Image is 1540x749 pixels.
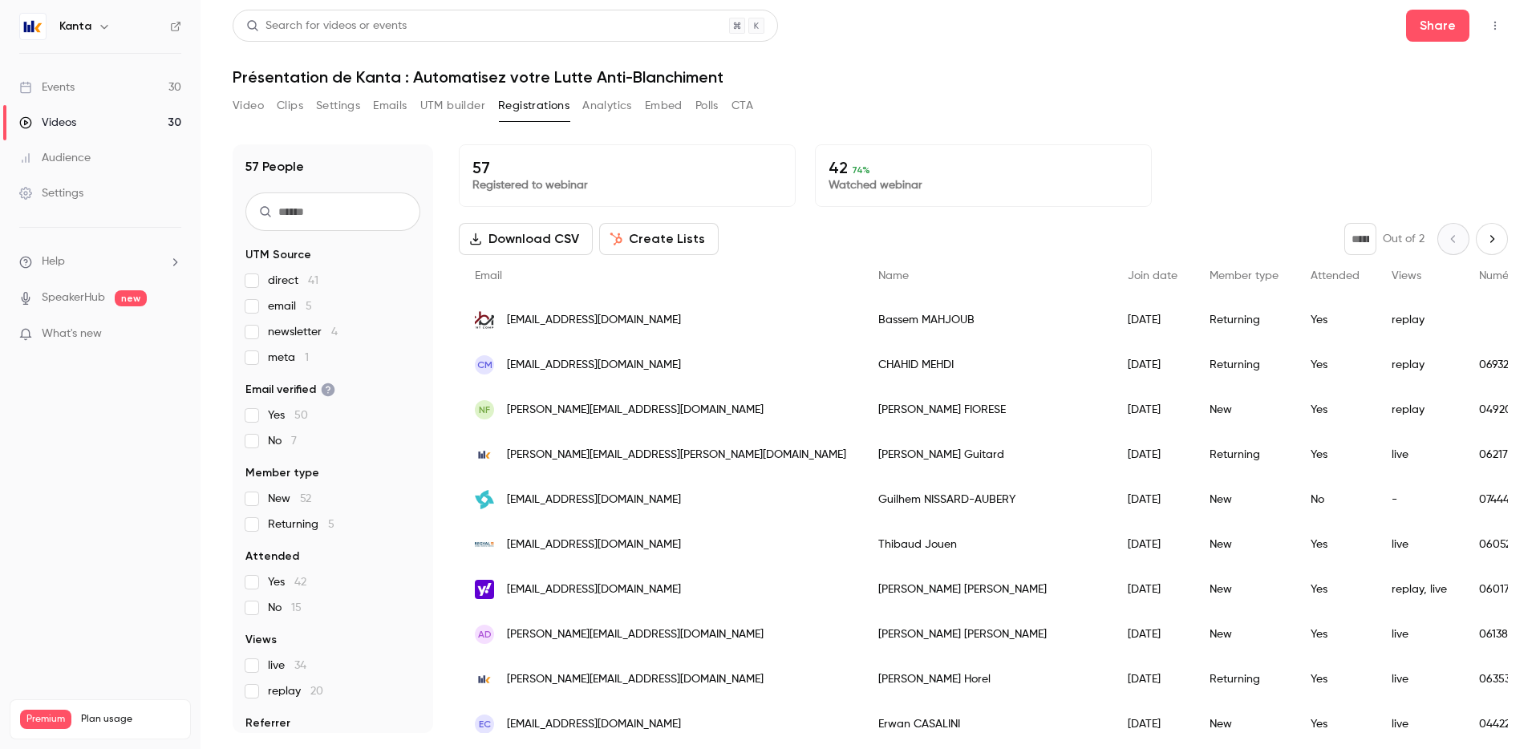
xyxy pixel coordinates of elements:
[475,445,494,464] img: kanta.fr
[475,580,494,599] img: yahoo.fr
[1476,223,1508,255] button: Next page
[245,157,304,176] h1: 57 People
[1376,612,1463,657] div: live
[305,352,309,363] span: 1
[1383,231,1424,247] p: Out of 2
[1295,522,1376,567] div: Yes
[1112,477,1193,522] div: [DATE]
[862,298,1112,342] div: Bassem MAHJOUB
[1295,477,1376,522] div: No
[599,223,719,255] button: Create Lists
[1295,702,1376,747] div: Yes
[306,301,312,312] span: 5
[331,326,338,338] span: 4
[1193,567,1295,612] div: New
[268,350,309,366] span: meta
[1112,298,1193,342] div: [DATE]
[316,93,360,119] button: Settings
[268,407,308,423] span: Yes
[268,683,323,699] span: replay
[862,432,1112,477] div: [PERSON_NAME] Guitard
[862,342,1112,387] div: CHAHID MEHDI
[862,612,1112,657] div: [PERSON_NAME] [PERSON_NAME]
[1112,387,1193,432] div: [DATE]
[478,627,492,642] span: AD
[1311,270,1360,281] span: Attended
[294,577,306,588] span: 42
[862,522,1112,567] div: Thibaud Jouen
[233,93,264,119] button: Video
[475,310,494,330] img: cabinet-cbm.com
[731,93,753,119] button: CTA
[420,93,485,119] button: UTM builder
[115,290,147,306] span: new
[81,713,180,726] span: Plan usage
[291,602,302,613] span: 15
[1193,432,1295,477] div: Returning
[42,253,65,270] span: Help
[1295,567,1376,612] div: Yes
[245,549,299,565] span: Attended
[310,686,323,697] span: 20
[475,490,494,509] img: ajc-bordeaux.com
[507,626,764,643] span: [PERSON_NAME][EMAIL_ADDRESS][DOMAIN_NAME]
[507,447,846,464] span: [PERSON_NAME][EMAIL_ADDRESS][PERSON_NAME][DOMAIN_NAME]
[479,717,491,731] span: EC
[19,79,75,95] div: Events
[300,493,311,504] span: 52
[42,289,105,306] a: SpeakerHub
[507,492,681,508] span: [EMAIL_ADDRESS][DOMAIN_NAME]
[645,93,683,119] button: Embed
[1112,522,1193,567] div: [DATE]
[1112,432,1193,477] div: [DATE]
[862,657,1112,702] div: [PERSON_NAME] Horel
[852,164,870,176] span: 74 %
[475,270,502,281] span: Email
[507,357,681,374] span: [EMAIL_ADDRESS][DOMAIN_NAME]
[1392,270,1421,281] span: Views
[1295,432,1376,477] div: Yes
[472,177,782,193] p: Registered to webinar
[268,600,302,616] span: No
[268,324,338,340] span: newsletter
[245,465,319,481] span: Member type
[245,247,311,263] span: UTM Source
[42,326,102,342] span: What's new
[862,567,1112,612] div: [PERSON_NAME] [PERSON_NAME]
[1112,567,1193,612] div: [DATE]
[233,67,1508,87] h1: Présentation de Kanta : Automatisez votre Lutte Anti-Blanchiment
[862,702,1112,747] div: Erwan CASALINI
[268,433,297,449] span: No
[268,516,334,532] span: Returning
[1112,657,1193,702] div: [DATE]
[507,581,681,598] span: [EMAIL_ADDRESS][DOMAIN_NAME]
[1193,612,1295,657] div: New
[1482,13,1508,38] button: Top Bar Actions
[1376,657,1463,702] div: live
[477,358,492,372] span: CM
[268,574,306,590] span: Yes
[1376,432,1463,477] div: live
[1295,387,1376,432] div: Yes
[1376,298,1463,342] div: replay
[475,670,494,689] img: kanta.fr
[268,273,318,289] span: direct
[1193,702,1295,747] div: New
[695,93,719,119] button: Polls
[507,402,764,419] span: [PERSON_NAME][EMAIL_ADDRESS][DOMAIN_NAME]
[507,312,681,329] span: [EMAIL_ADDRESS][DOMAIN_NAME]
[268,298,312,314] span: email
[1295,298,1376,342] div: Yes
[277,93,303,119] button: Clips
[1193,342,1295,387] div: Returning
[459,223,593,255] button: Download CSV
[268,491,311,507] span: New
[268,658,306,674] span: live
[1376,477,1463,522] div: -
[19,150,91,166] div: Audience
[245,382,335,398] span: Email verified
[829,177,1138,193] p: Watched webinar
[472,158,782,177] p: 57
[19,185,83,201] div: Settings
[862,477,1112,522] div: Guilhem NISSARD-AUBERY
